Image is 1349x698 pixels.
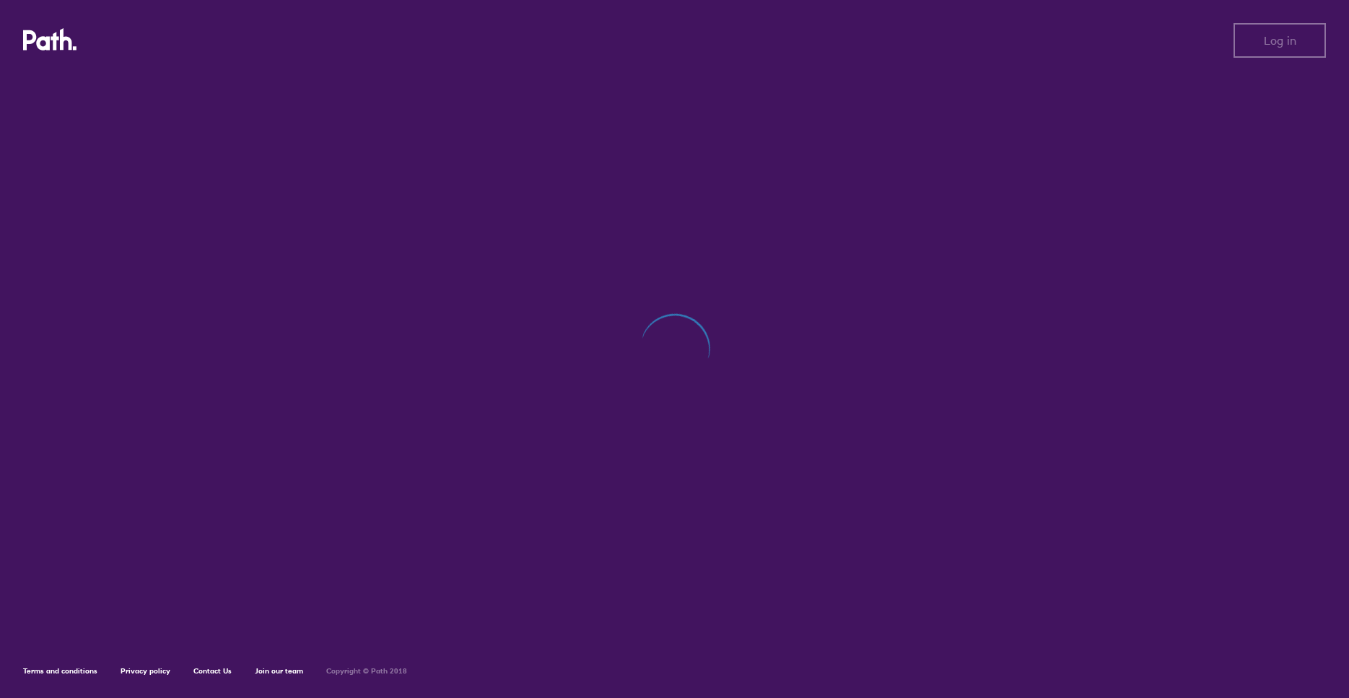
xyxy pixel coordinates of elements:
[121,666,170,676] a: Privacy policy
[1264,34,1296,47] span: Log in
[255,666,303,676] a: Join our team
[23,666,97,676] a: Terms and conditions
[326,667,407,676] h6: Copyright © Path 2018
[193,666,232,676] a: Contact Us
[1234,23,1326,58] button: Log in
